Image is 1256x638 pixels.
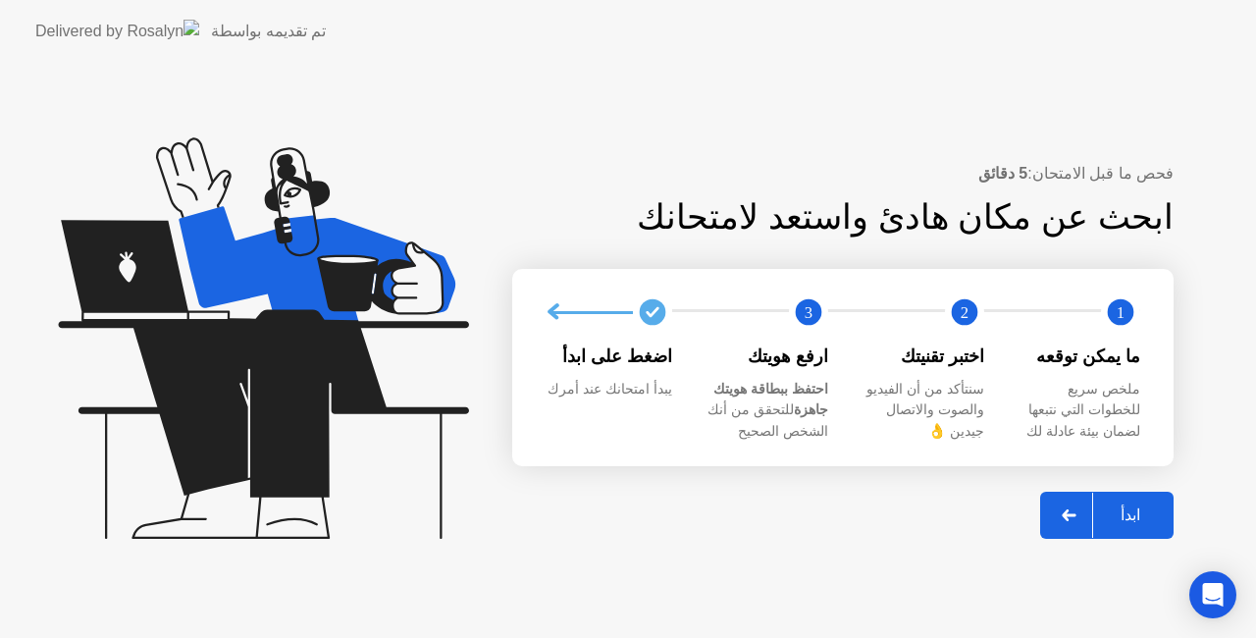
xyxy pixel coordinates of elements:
[978,165,1027,182] b: 5 دقائق
[860,379,984,443] div: سنتأكد من أن الفيديو والصوت والاتصال جيدين 👌
[961,303,968,322] text: 2
[1016,379,1140,443] div: ملخص سريع للخطوات التي نتبعها لضمان بيئة عادلة لك
[805,303,812,322] text: 3
[1093,505,1168,524] div: ابدأ
[35,20,199,42] img: Delivered by Rosalyn
[1040,492,1174,539] button: ابدأ
[548,379,672,400] div: يبدأ امتحانك عند أمرك
[512,191,1174,243] div: ابحث عن مكان هادئ واستعد لامتحانك
[512,162,1174,186] div: فحص ما قبل الامتحان:
[704,344,828,369] div: ارفع هويتك
[860,344,984,369] div: اختبر تقنيتك
[1016,344,1140,369] div: ما يمكن توقعه
[1189,571,1236,618] div: Open Intercom Messenger
[211,20,326,43] div: تم تقديمه بواسطة
[548,344,672,369] div: اضغط على ابدأ
[713,381,828,418] b: احتفظ ببطاقة هويتك جاهزة
[704,379,828,443] div: للتحقق من أنك الشخص الصحيح
[1117,303,1125,322] text: 1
